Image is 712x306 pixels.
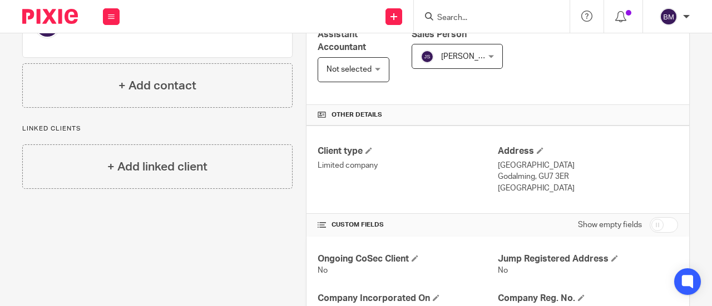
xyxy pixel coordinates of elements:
p: Limited company [318,160,498,171]
img: svg%3E [660,8,678,26]
span: Not selected [327,66,372,73]
span: Sales Person [412,30,467,39]
h4: Ongoing CoSec Client [318,253,498,265]
p: [GEOGRAPHIC_DATA] [498,183,678,194]
label: Show empty fields [578,219,642,230]
span: No [498,267,508,274]
span: [PERSON_NAME] [441,53,502,61]
p: [GEOGRAPHIC_DATA] [498,160,678,171]
img: Pixie [22,9,78,24]
p: Linked clients [22,124,293,133]
h4: Client type [318,146,498,157]
span: No [318,267,328,274]
h4: Jump Registered Address [498,253,678,265]
p: Godalming, GU7 3ER [498,171,678,182]
h4: CUSTOM FIELDS [318,220,498,229]
img: svg%3E [421,50,434,63]
h4: + Add contact [118,77,196,94]
input: Search [436,13,536,23]
span: Other details [332,111,382,119]
h4: Address [498,146,678,157]
h4: + Add linked client [107,158,207,175]
h4: Company Reg. No. [498,293,678,304]
h4: Company Incorporated On [318,293,498,304]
